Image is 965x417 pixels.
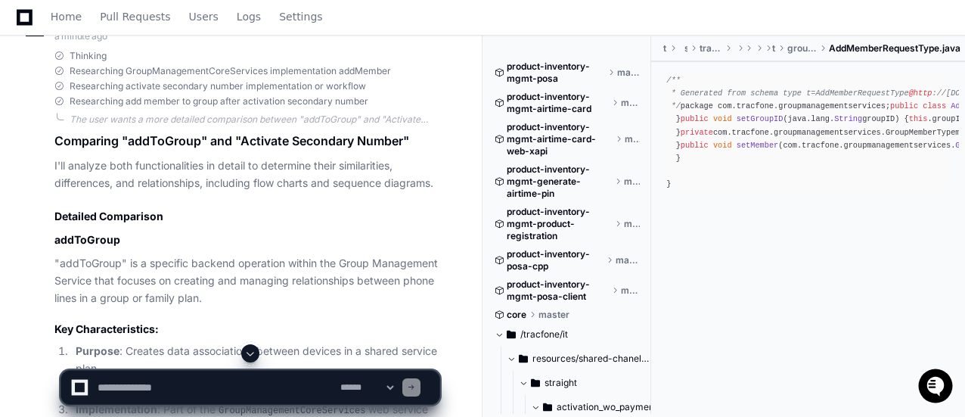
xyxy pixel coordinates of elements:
[70,65,391,77] span: Researching GroupManagementCoreServices implementation addMember
[909,114,928,123] span: this
[71,343,439,378] li: : Creates data associations between devices in a shared service plan
[886,128,955,137] span: GroupMemberType
[732,128,769,137] span: tracfone
[257,117,275,135] button: Start new chat
[54,132,439,150] h1: Comparing "addToGroup" and "Activate Secondary Number"
[772,42,775,54] span: tracfone
[681,114,709,123] span: public
[51,128,197,140] div: We're offline, we'll be back soon
[737,141,778,150] span: setMember
[778,101,886,110] span: groupmanagementservices
[890,101,918,110] span: public
[54,209,439,224] h2: Detailed Comparison
[774,128,881,137] span: groupmanagementservices
[54,255,439,307] p: "addToGroup" is a specific backend operation within the Group Management Service that focuses on ...
[70,95,368,107] span: Researching add member to group after activation secondary number
[624,176,640,188] span: master
[624,218,640,230] span: master
[829,42,960,54] span: AddMemberRequestType.java
[917,367,957,408] iframe: Open customer support
[923,101,946,110] span: class
[51,12,82,21] span: Home
[279,12,322,21] span: Settings
[507,309,526,321] span: core
[507,61,605,85] span: product-inventory-mgmt-posa
[520,328,568,341] span: /tracfone/it
[666,74,950,191] div: package com. . ; { java. . groupID; java. . ( ) { . ; } ( ) { . = groupID; } com. . . member; com...
[663,42,666,54] span: tracfone
[100,12,170,21] span: Pull Requests
[788,114,895,123] span: java.lang. groupID
[54,232,439,247] h3: addToGroup
[713,141,732,150] span: void
[834,114,862,123] span: String
[737,114,783,123] span: setGroupID
[621,97,640,109] span: master
[617,67,640,79] span: master
[713,114,732,123] span: void
[932,114,965,123] span: groupID
[15,113,42,140] img: 1736555170064-99ba0984-63c1-480f-8ee9-699278ef63ed
[507,325,516,344] svg: Directory
[54,30,107,42] span: a minute ago
[681,141,709,150] span: public
[625,133,640,145] span: master
[538,309,569,321] span: master
[237,12,261,21] span: Logs
[507,121,613,157] span: product-inventory-mgmt-airtime-card-web-xapi
[909,89,932,98] span: @http
[681,128,713,137] span: private
[507,206,612,242] span: product-inventory-mgmt-product-registration
[737,101,774,110] span: tracfone
[15,15,45,45] img: PlayerZero
[507,279,609,303] span: product-inventory-mgmt-posa-client
[787,42,817,54] span: groupmanagementservices
[150,159,183,170] span: Pylon
[507,248,604,272] span: product-inventory-posa-cpp
[54,157,439,192] p: I'll analyze both functionalities in detail to determine their similarities, differences, and rel...
[51,113,248,128] div: Start new chat
[616,254,640,266] span: master
[189,12,219,21] span: Users
[495,322,640,347] button: /tracfone/it
[684,42,688,54] span: services
[621,285,641,297] span: master
[70,80,366,92] span: Researching activate secondary number implementation or workflow
[15,61,275,85] div: Welcome
[507,91,609,115] span: product-inventory-mgmt-airtime-card
[70,50,107,62] span: Thinking
[107,158,183,170] a: Powered byPylon
[70,114,439,126] div: The user wants a more detailed comparison between "addToGroup" and "Activate secondary number" wi...
[54,322,439,337] h4: Key Characteristics:
[507,163,612,200] span: product-inventory-mgmt-generate-airtime-pin
[700,42,722,54] span: tracfone-jaxws-clients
